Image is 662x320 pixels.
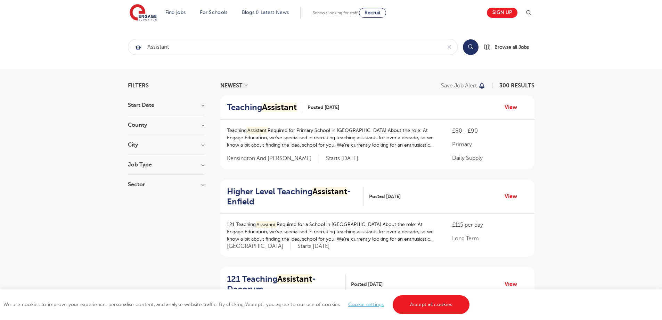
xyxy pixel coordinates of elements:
[452,154,527,162] p: Daily Supply
[247,127,268,134] mark: Assistant
[351,281,383,288] span: Posted [DATE]
[297,243,330,250] p: Starts [DATE]
[487,8,517,18] a: Sign up
[505,280,522,289] a: View
[452,140,527,149] p: Primary
[452,234,527,243] p: Long Term
[505,192,522,201] a: View
[495,43,529,51] span: Browse all Jobs
[348,302,384,307] a: Cookie settings
[452,127,527,135] p: £80 - £90
[227,187,364,207] a: Higher Level TeachingAssistant- Enfield
[369,193,401,200] span: Posted [DATE]
[463,39,479,55] button: Search
[326,155,358,162] p: Starts [DATE]
[128,102,204,108] h3: Start Date
[128,122,204,128] h3: County
[277,274,312,284] mark: Assistant
[499,83,534,89] span: 300 RESULTS
[128,182,204,187] h3: Sector
[441,83,477,88] p: Save job alert
[227,155,319,162] span: Kensington And [PERSON_NAME]
[227,187,359,207] h2: Higher Level Teaching - Enfield
[227,102,302,112] a: TeachingAssistant
[128,162,204,167] h3: Job Type
[441,83,486,88] button: Save job alert
[313,10,358,15] span: Schools looking for staff
[3,302,471,307] span: We use cookies to improve your experience, personalise content, and analyse website traffic. By c...
[130,4,157,22] img: Engage Education
[128,39,441,55] input: Submit
[200,10,227,15] a: For Schools
[227,102,297,112] h2: Teaching
[262,102,297,112] mark: Assistant
[128,142,204,148] h3: City
[312,187,347,196] mark: Assistant
[359,8,386,18] a: Recruit
[484,43,534,51] a: Browse all Jobs
[308,104,339,111] span: Posted [DATE]
[505,103,522,112] a: View
[227,221,439,243] p: 121 Teaching Required for a School in [GEOGRAPHIC_DATA] About the role: At Engage Education, we’v...
[227,274,346,294] a: 121 TeachingAssistant- Dacorum
[452,221,527,229] p: £115 per day
[242,10,289,15] a: Blogs & Latest News
[393,295,470,314] a: Accept all cookies
[128,83,149,88] span: Filters
[165,10,186,15] a: Find jobs
[227,243,291,250] span: [GEOGRAPHIC_DATA]
[256,221,277,228] mark: Assistant
[227,127,439,149] p: Teaching Required for Primary School in [GEOGRAPHIC_DATA] About the role: At Engage Education, we...
[365,10,381,15] span: Recruit
[227,274,340,294] h2: 121 Teaching - Dacorum
[441,39,457,55] button: Clear
[128,39,458,55] div: Submit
